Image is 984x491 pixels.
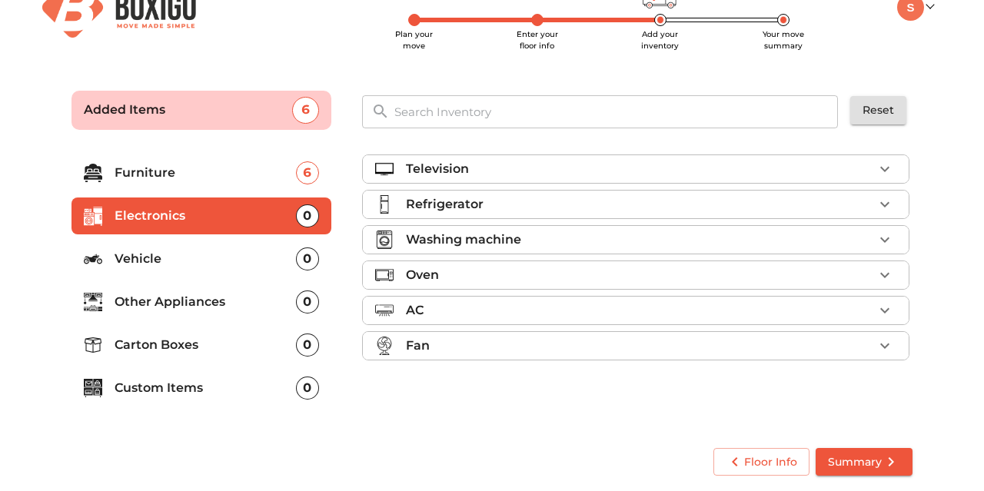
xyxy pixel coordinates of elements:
[84,101,292,119] p: Added Items
[385,95,849,128] input: Search Inventory
[726,453,797,472] span: Floor Info
[115,293,296,311] p: Other Appliances
[115,379,296,397] p: Custom Items
[406,266,439,284] p: Oven
[406,160,469,178] p: Television
[375,337,394,355] img: fan
[406,231,521,249] p: Washing machine
[406,195,484,214] p: Refrigerator
[863,101,894,120] span: Reset
[406,301,424,320] p: AC
[816,448,913,476] button: Summary
[375,195,394,214] img: refrigerator
[375,301,394,320] img: air_conditioner
[296,161,319,184] div: 6
[296,333,319,357] div: 0
[375,231,394,249] img: washing_machine
[375,266,394,284] img: oven
[115,336,296,354] p: Carton Boxes
[850,96,906,124] button: Reset
[828,453,900,472] span: Summary
[115,207,296,225] p: Electronics
[296,290,319,314] div: 0
[296,377,319,400] div: 0
[296,247,319,270] div: 0
[406,337,430,355] p: Fan
[713,448,809,476] button: Floor Info
[641,29,679,51] span: Add your inventory
[296,204,319,227] div: 0
[115,164,296,182] p: Furniture
[115,250,296,268] p: Vehicle
[517,29,558,51] span: Enter your floor info
[763,29,804,51] span: Your move summary
[395,29,433,51] span: Plan your move
[292,97,319,124] div: 6
[375,160,394,178] img: television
